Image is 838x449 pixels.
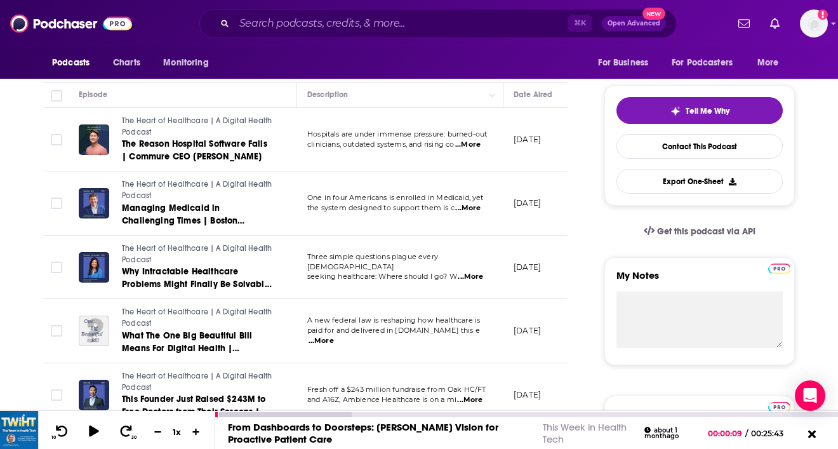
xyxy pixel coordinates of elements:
[199,9,677,38] div: Search podcasts, credits, & more...
[154,51,225,75] button: open menu
[307,326,480,335] span: paid for and delivered in [DOMAIN_NAME] this e
[309,336,334,346] span: ...More
[307,272,457,281] span: seeking healthcare: Where should I go? W
[115,424,139,440] button: 30
[122,371,274,393] a: The Heart of Healthcare | A Digital Health Podcast
[568,15,592,32] span: ⌘ K
[458,272,483,282] span: ...More
[307,87,348,102] div: Description
[122,116,272,137] span: The Heart of Healthcare | A Digital Health Podcast
[122,372,272,392] span: The Heart of Healthcare | A Digital Health Podcast
[122,243,274,265] a: The Heart of Healthcare | A Digital Health Podcast
[49,424,73,440] button: 10
[608,20,660,27] span: Open Advanced
[122,203,244,251] span: Managing Medicaid in Challenging Times | Boston Medical Center CEO [PERSON_NAME]
[514,325,541,336] p: [DATE]
[745,429,748,438] span: /
[514,134,541,145] p: [DATE]
[51,262,62,273] span: Toggle select row
[768,400,790,412] a: Pro website
[113,54,140,72] span: Charts
[616,169,783,194] button: Export One-Sheet
[51,325,62,337] span: Toggle select row
[166,427,188,437] div: 1 x
[122,394,267,443] span: This Founder Just Raised $243M to Free Doctors from Their Screens | Ambience Co-founder & CEO [PE...
[122,138,267,162] span: The Reason Hospital Software Fails | Commure CEO [PERSON_NAME]
[307,395,456,404] span: and A16Z, Ambience Healthcare is on a mi
[757,54,779,72] span: More
[765,13,785,34] a: Show notifications dropdown
[642,8,665,20] span: New
[514,198,541,208] p: [DATE]
[455,203,481,213] span: ...More
[122,244,272,264] span: The Heart of Healthcare | A Digital Health Podcast
[644,427,700,440] div: about 1 month ago
[307,316,480,325] span: A new federal law is reshaping how healthcare is
[122,307,274,329] a: The Heart of Healthcare | A Digital Health Podcast
[657,226,755,237] span: Get this podcast via API
[708,429,745,438] span: 00:00:09
[122,180,272,200] span: The Heart of Healthcare | A Digital Health Podcast
[122,116,274,138] a: The Heart of Healthcare | A Digital Health Podcast
[768,262,790,274] a: Pro website
[543,421,627,445] a: This Week in Health Tech
[733,13,755,34] a: Show notifications dropdown
[307,130,487,138] span: Hospitals are under immense pressure: burned-out
[122,266,272,315] span: Why Intractable Healthcare Problems Might Finally Be Solvable | Solv Co-founder & CEO [PERSON_NAME]
[589,51,664,75] button: open menu
[616,134,783,159] a: Contact This Podcast
[768,264,790,274] img: Podchaser Pro
[795,380,825,411] div: Open Intercom Messenger
[514,262,541,272] p: [DATE]
[122,393,274,419] a: This Founder Just Raised $243M to Free Doctors from Their Screens | Ambience Co-founder & CEO [PE...
[748,51,795,75] button: open menu
[800,10,828,37] img: User Profile
[514,389,541,400] p: [DATE]
[307,140,454,149] span: clinicians, outdated systems, and rising co
[307,252,438,271] span: Three simple questions plague every [DEMOGRAPHIC_DATA]
[598,54,648,72] span: For Business
[514,87,552,102] div: Date Aired
[616,269,783,292] label: My Notes
[800,10,828,37] button: Show profile menu
[634,216,766,247] a: Get this podcast via API
[228,421,498,445] a: From Dashboards to Doorsteps: [PERSON_NAME] Vision for Proactive Patient Care
[122,202,274,227] a: Managing Medicaid in Challenging Times | Boston Medical Center CEO [PERSON_NAME]
[670,106,681,116] img: tell me why sparkle
[122,138,274,163] a: The Reason Hospital Software Fails | Commure CEO [PERSON_NAME]
[307,385,486,394] span: Fresh off a $243 million fundraise from Oak HC/FT
[51,198,62,209] span: Toggle select row
[163,54,208,72] span: Monitoring
[602,16,666,31] button: Open AdvancedNew
[122,265,274,291] a: Why Intractable Healthcare Problems Might Finally Be Solvable | Solv Co-founder & CEO [PERSON_NAME]
[307,193,484,202] span: One in four Americans is enrolled in Medicaid, yet
[122,179,274,201] a: The Heart of Healthcare | A Digital Health Podcast
[122,330,274,379] span: What The One Big Beautiful Bill Means For Digital Health | Marwood Group Managing Director [PERSO...
[122,330,274,355] a: What The One Big Beautiful Bill Means For Digital Health | Marwood Group Managing Director [PERSO...
[768,402,790,412] img: Podchaser Pro
[800,10,828,37] span: Logged in as weareheadstart
[307,203,455,212] span: the system designed to support them is c
[457,395,482,405] span: ...More
[485,88,500,103] button: Column Actions
[51,435,56,440] span: 10
[131,435,136,440] span: 30
[234,13,568,34] input: Search podcasts, credits, & more...
[51,389,62,401] span: Toggle select row
[43,51,106,75] button: open menu
[105,51,148,75] a: Charts
[663,51,751,75] button: open menu
[122,307,272,328] span: The Heart of Healthcare | A Digital Health Podcast
[52,54,90,72] span: Podcasts
[10,11,132,36] img: Podchaser - Follow, Share and Rate Podcasts
[616,97,783,124] button: tell me why sparkleTell Me Why
[79,87,107,102] div: Episode
[818,10,828,20] svg: Add a profile image
[748,429,796,438] span: 00:25:43
[51,134,62,145] span: Toggle select row
[455,140,481,150] span: ...More
[672,54,733,72] span: For Podcasters
[686,106,729,116] span: Tell Me Why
